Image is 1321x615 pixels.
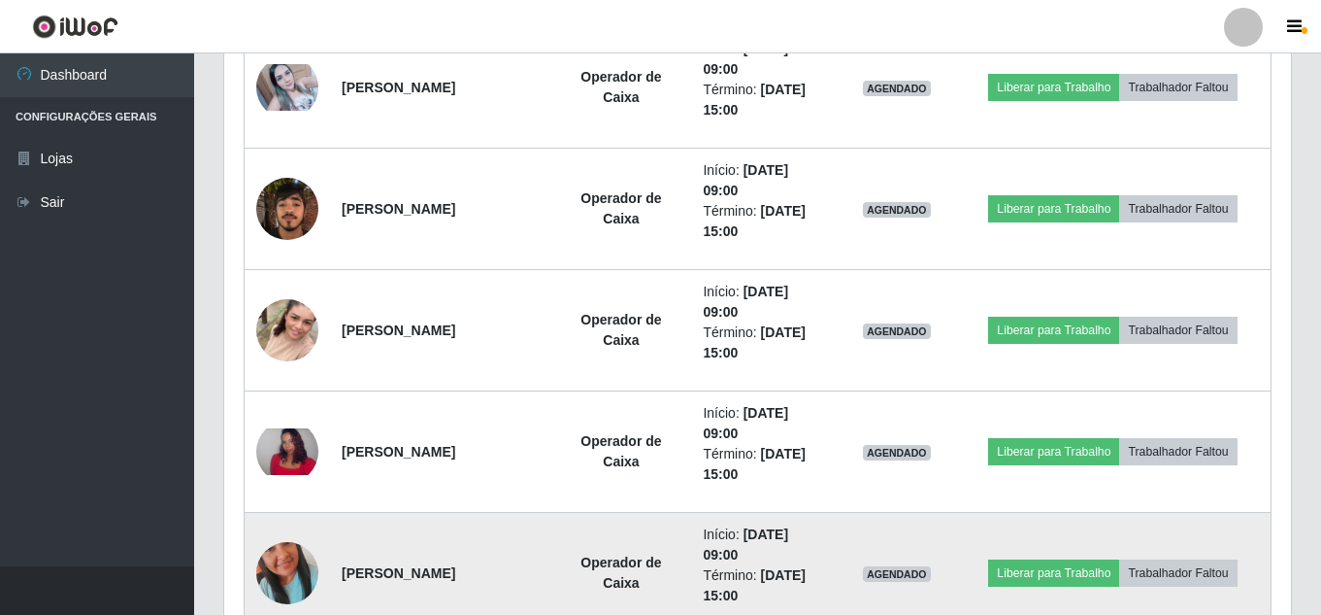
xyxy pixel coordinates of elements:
li: Início: [703,282,826,323]
img: CoreUI Logo [32,15,118,39]
li: Término: [703,323,826,363]
img: 1753753333506.jpeg [256,428,318,475]
button: Liberar para Trabalho [988,560,1119,587]
img: 1753525532646.jpeg [256,275,318,386]
li: Início: [703,525,826,565]
strong: Operador de Caixa [580,69,661,105]
span: AGENDADO [863,81,931,96]
strong: [PERSON_NAME] [342,323,455,338]
strong: [PERSON_NAME] [342,80,455,95]
img: 1750954227497.jpeg [256,167,318,250]
span: AGENDADO [863,202,931,218]
li: Início: [703,160,826,201]
img: 1668045195868.jpeg [256,64,318,111]
strong: [PERSON_NAME] [342,565,455,581]
span: AGENDADO [863,445,931,461]
time: [DATE] 09:00 [703,162,788,198]
strong: Operador de Caixa [580,555,661,591]
button: Liberar para Trabalho [988,438,1119,465]
button: Liberar para Trabalho [988,195,1119,222]
button: Liberar para Trabalho [988,317,1119,344]
button: Liberar para Trabalho [988,74,1119,101]
button: Trabalhador Faltou [1119,438,1237,465]
strong: Operador de Caixa [580,190,661,226]
strong: Operador de Caixa [580,433,661,469]
li: Término: [703,444,826,485]
button: Trabalhador Faltou [1119,74,1237,101]
li: Término: [703,565,826,606]
time: [DATE] 09:00 [703,527,788,563]
li: Início: [703,403,826,444]
button: Trabalhador Faltou [1119,195,1237,222]
strong: [PERSON_NAME] [342,201,455,217]
strong: Operador de Caixa [580,312,661,348]
li: Início: [703,39,826,80]
span: AGENDADO [863,324,931,339]
time: [DATE] 09:00 [703,284,788,320]
button: Trabalhador Faltou [1119,560,1237,587]
time: [DATE] 09:00 [703,405,788,441]
li: Término: [703,201,826,242]
strong: [PERSON_NAME] [342,444,455,460]
span: AGENDADO [863,566,931,582]
li: Término: [703,80,826,120]
button: Trabalhador Faltou [1119,317,1237,344]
